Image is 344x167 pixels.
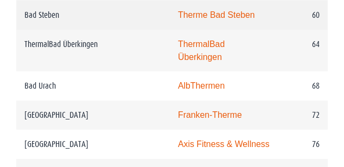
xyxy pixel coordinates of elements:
[279,130,328,159] td: 76
[178,81,225,90] a: AlbThermen
[279,101,328,130] td: 72
[178,139,270,149] a: Axis Fitness & Wellness
[16,1,170,30] td: Bad Steben
[16,71,170,101] td: Bad Urach
[178,39,225,62] a: ThermalBad Überkingen
[279,30,328,72] td: 64
[178,110,242,119] a: Franken-Therme
[16,30,170,72] td: ThermalBad Überkingen
[279,1,328,30] td: 60
[16,101,170,130] td: [GEOGRAPHIC_DATA]
[178,10,255,19] a: Therme Bad Steben
[279,71,328,101] td: 68
[16,130,170,159] td: [GEOGRAPHIC_DATA]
